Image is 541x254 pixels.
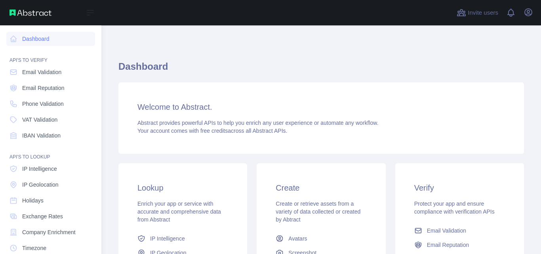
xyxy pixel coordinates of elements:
span: IBAN Validation [22,132,61,139]
a: Email Reputation [6,81,95,95]
span: Enrich your app or service with accurate and comprehensive data from Abstract [137,201,221,223]
a: VAT Validation [6,113,95,127]
div: API'S TO LOOKUP [6,144,95,160]
span: Exchange Rates [22,212,63,220]
span: Email Validation [22,68,61,76]
h3: Welcome to Abstract. [137,101,505,113]
span: VAT Validation [22,116,57,124]
span: IP Intelligence [22,165,57,173]
a: IP Intelligence [6,162,95,176]
a: Company Enrichment [6,225,95,239]
span: Create or retrieve assets from a variety of data collected or created by Abtract [276,201,360,223]
a: Phone Validation [6,97,95,111]
span: IP Intelligence [150,235,185,243]
span: Your account comes with across all Abstract APIs. [137,128,287,134]
span: IP Geolocation [22,181,59,189]
span: Email Reputation [22,84,65,92]
a: Dashboard [6,32,95,46]
a: IP Geolocation [6,178,95,192]
span: Abstract provides powerful APIs to help you enrich any user experience or automate any workflow. [137,120,379,126]
span: free credits [200,128,228,134]
span: Email Reputation [427,241,469,249]
span: Holidays [22,197,44,204]
span: Phone Validation [22,100,64,108]
span: Company Enrichment [22,228,76,236]
a: Exchange Rates [6,209,95,223]
span: Invite users [468,8,498,17]
a: Email Validation [411,223,508,238]
a: IP Intelligence [134,231,231,246]
a: Holidays [6,193,95,208]
a: Email Reputation [411,238,508,252]
h3: Create [276,182,366,193]
button: Invite users [455,6,500,19]
h3: Lookup [137,182,228,193]
h3: Verify [414,182,505,193]
a: IBAN Validation [6,128,95,143]
a: Avatars [272,231,370,246]
h1: Dashboard [118,60,524,79]
span: Avatars [288,235,307,243]
span: Protect your app and ensure compliance with verification APIs [414,201,495,215]
a: Email Validation [6,65,95,79]
span: Email Validation [427,227,466,235]
div: API'S TO VERIFY [6,48,95,63]
span: Timezone [22,244,46,252]
img: Abstract API [10,10,51,16]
